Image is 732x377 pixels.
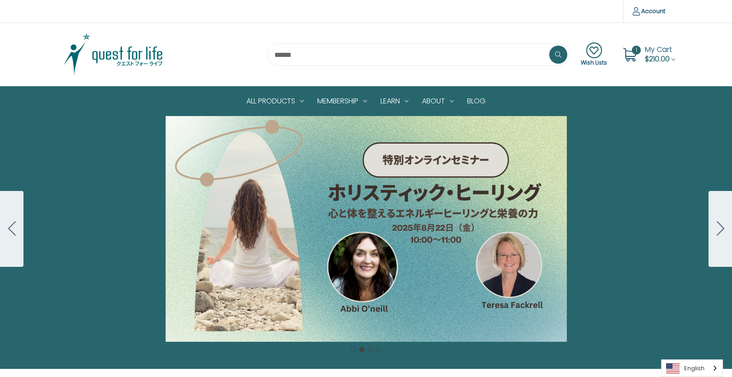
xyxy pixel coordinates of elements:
a: Membership [310,87,374,116]
button: Go to slide 2 [359,347,365,352]
button: Go to slide 1 [351,347,356,352]
button: Go to slide 3 [709,191,732,267]
img: Quest Group [57,32,170,77]
a: Learn [374,87,415,116]
aside: Language selected: English [661,359,723,377]
div: Language [661,359,723,377]
button: Go to slide 4 [376,347,382,352]
a: Blog [460,87,492,116]
button: Go to slide 3 [368,347,373,352]
a: All Products [240,87,310,116]
span: 1 [632,46,641,55]
a: English [662,360,723,377]
a: About [415,87,460,116]
a: Wish Lists [581,42,607,67]
a: Cart with 1 items [645,44,675,64]
span: My Cart [645,44,672,55]
span: $210.00 [645,54,670,64]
